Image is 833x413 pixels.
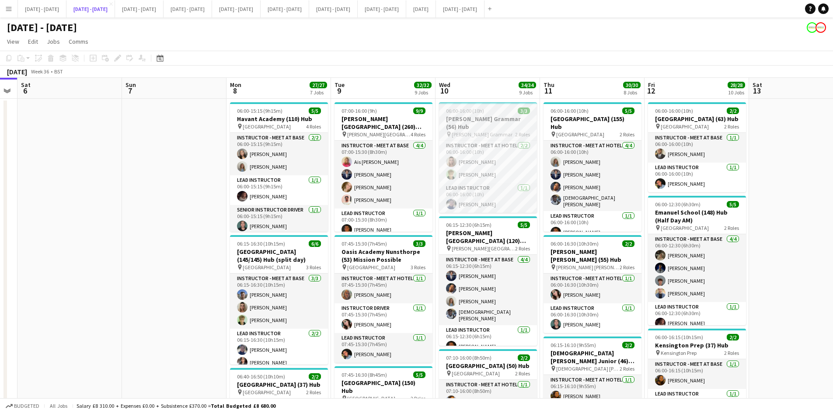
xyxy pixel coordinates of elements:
span: 2 Roles [411,395,425,402]
span: Sun [125,81,136,89]
span: 2 Roles [306,389,321,396]
button: [DATE] - [DATE] [66,0,115,17]
span: 6/6 [309,240,321,247]
span: 13 [751,86,762,96]
span: 2 Roles [515,131,530,138]
app-card-role: Instructor - Meet at Base1/106:00-16:00 (10h)[PERSON_NAME] [648,133,746,163]
app-card-role: Lead Instructor1/106:15-12:30 (6h15m)[PERSON_NAME] [439,325,537,355]
span: 06:15-16:30 (10h15m) [237,240,285,247]
span: Tue [335,81,345,89]
span: Sat [21,81,31,89]
span: 2/2 [309,373,321,380]
h3: Oasis Academy Nunsthorpe (53) Mission Possible [335,248,432,264]
app-card-role: Instructor - Meet at Base4/406:00-12:30 (6h30m)[PERSON_NAME][PERSON_NAME][PERSON_NAME][PERSON_NAME] [648,234,746,302]
h1: [DATE] - [DATE] [7,21,77,34]
h3: [GEOGRAPHIC_DATA] (145/145) Hub (split day) [230,248,328,264]
span: Week 36 [29,68,51,75]
span: 7 [124,86,136,96]
span: 5/5 [622,108,634,114]
app-card-role: Lead Instructor1/106:00-12:30 (6h30m)[PERSON_NAME] [648,302,746,332]
span: 2/2 [518,354,530,361]
span: Fri [648,81,655,89]
button: [DATE] - [DATE] [212,0,261,17]
h3: Havant Academy (110) Hub [230,115,328,123]
span: 07:45-15:30 (7h45m) [342,240,387,247]
app-card-role: Lead Instructor1/106:00-16:00 (10h)[PERSON_NAME] [648,163,746,192]
span: All jobs [48,403,69,409]
span: 5/5 [727,201,739,208]
div: 06:00-12:30 (6h30m)5/5Emanuel School (148) Hub (Half Day AM) [GEOGRAPHIC_DATA]2 RolesInstructor -... [648,196,746,325]
div: 8 Jobs [624,89,640,96]
span: [DEMOGRAPHIC_DATA] [PERSON_NAME] [556,365,620,372]
span: 2 Roles [724,123,739,130]
div: [DATE] [7,67,27,76]
span: 11 [542,86,554,96]
app-job-card: 06:00-15:15 (9h15m)5/5Havant Academy (110) Hub [GEOGRAPHIC_DATA]4 RolesInstructor - Meet at Base2... [230,102,328,232]
span: Total Budgeted £8 680.00 [211,403,275,409]
span: 2/2 [622,240,634,247]
h3: [DEMOGRAPHIC_DATA] [PERSON_NAME] Junior (46) Mission Possible [544,349,641,365]
span: 2 Roles [620,131,634,138]
span: 2/2 [622,342,634,348]
a: Jobs [43,36,63,47]
span: [GEOGRAPHIC_DATA] [661,225,709,231]
span: 30/30 [623,82,641,88]
app-card-role: Lead Instructor1/106:00-15:15 (9h15m)[PERSON_NAME] [230,175,328,205]
span: 3 Roles [306,264,321,271]
span: 2/2 [727,334,739,340]
span: [GEOGRAPHIC_DATA] [661,123,709,130]
span: Wed [439,81,450,89]
span: [PERSON_NAME][GEOGRAPHIC_DATA] [347,131,411,138]
span: Mon [230,81,241,89]
span: Thu [544,81,554,89]
div: Salary £8 310.00 + Expenses £0.00 + Subsistence £370.00 = [77,403,275,409]
app-job-card: 06:00-16:00 (10h)5/5[GEOGRAPHIC_DATA] (155) Hub [GEOGRAPHIC_DATA]2 RolesInstructor - Meet at Hote... [544,102,641,232]
div: 07:00-16:00 (9h)9/9[PERSON_NAME][GEOGRAPHIC_DATA] (260) Hub [PERSON_NAME][GEOGRAPHIC_DATA]4 Roles... [335,102,432,232]
span: 06:00-16:00 (10h) [446,108,484,114]
h3: [PERSON_NAME] [PERSON_NAME] (55) Hub [544,248,641,264]
span: 2 Roles [724,350,739,356]
span: 6 [20,86,31,96]
span: 5/5 [413,371,425,378]
span: 4 Roles [411,131,425,138]
span: [GEOGRAPHIC_DATA] [347,264,395,271]
span: 9 [333,86,345,96]
span: 32/32 [414,82,432,88]
app-card-role: Instructor - Meet at Base1/106:00-16:15 (10h15m)[PERSON_NAME] [648,359,746,389]
span: 06:00-12:30 (6h30m) [655,201,701,208]
div: 06:00-16:00 (10h)3/3[PERSON_NAME] Grammar (56) Hub [PERSON_NAME] Grammar2 RolesInstructor - Meet ... [439,102,537,213]
div: BST [54,68,63,75]
span: [GEOGRAPHIC_DATA] [243,389,291,396]
app-card-role: Instructor - Meet at Base2/206:00-15:15 (9h15m)[PERSON_NAME][PERSON_NAME] [230,133,328,175]
span: 27/27 [310,82,327,88]
span: 10 [438,86,450,96]
app-card-role: Instructor - Meet at Hotel1/107:45-15:30 (7h45m)[PERSON_NAME] [335,274,432,303]
app-card-role: Instructor - Meet at Hotel4/406:00-16:00 (10h)[PERSON_NAME][PERSON_NAME][PERSON_NAME][DEMOGRAPHIC... [544,141,641,211]
app-card-role: Lead Instructor1/107:45-15:30 (7h45m)[PERSON_NAME] [335,333,432,363]
div: 9 Jobs [415,89,431,96]
div: 9 Jobs [519,89,536,96]
span: [GEOGRAPHIC_DATA] [556,131,604,138]
app-card-role: Lead Instructor1/107:00-15:30 (8h30m)[PERSON_NAME] [335,208,432,238]
app-card-role: Lead Instructor1/106:00-16:00 (10h)[PERSON_NAME] [544,211,641,241]
span: 2 Roles [724,225,739,231]
div: 7 Jobs [310,89,327,96]
app-job-card: 07:45-15:30 (7h45m)3/3Oasis Academy Nunsthorpe (53) Mission Possible [GEOGRAPHIC_DATA]3 RolesInst... [335,235,432,363]
h3: Kensington Prep (37) Hub [648,341,746,349]
span: 06:15-16:10 (9h55m) [551,342,596,348]
span: Sat [753,81,762,89]
app-card-role: Instructor - Meet at Hotel1/106:15-16:10 (9h55m)[PERSON_NAME] [544,375,641,405]
span: 5/5 [518,222,530,228]
span: [PERSON_NAME][GEOGRAPHIC_DATA] [452,245,515,252]
span: 2 Roles [620,264,634,271]
span: 07:45-16:30 (8h45m) [342,371,387,378]
div: 06:15-16:30 (10h15m)6/6[GEOGRAPHIC_DATA] (145/145) Hub (split day) [GEOGRAPHIC_DATA]3 RolesInstru... [230,235,328,364]
button: Budgeted [4,401,41,411]
h3: [GEOGRAPHIC_DATA] (155) Hub [544,115,641,131]
span: 3 Roles [411,264,425,271]
app-card-role: Instructor Driver1/107:45-15:30 (7h45m)[PERSON_NAME] [335,303,432,333]
app-card-role: Instructor - Meet at Base4/406:15-12:30 (6h15m)[PERSON_NAME][PERSON_NAME][PERSON_NAME][DEMOGRAPHI... [439,255,537,325]
span: Comms [69,38,88,45]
